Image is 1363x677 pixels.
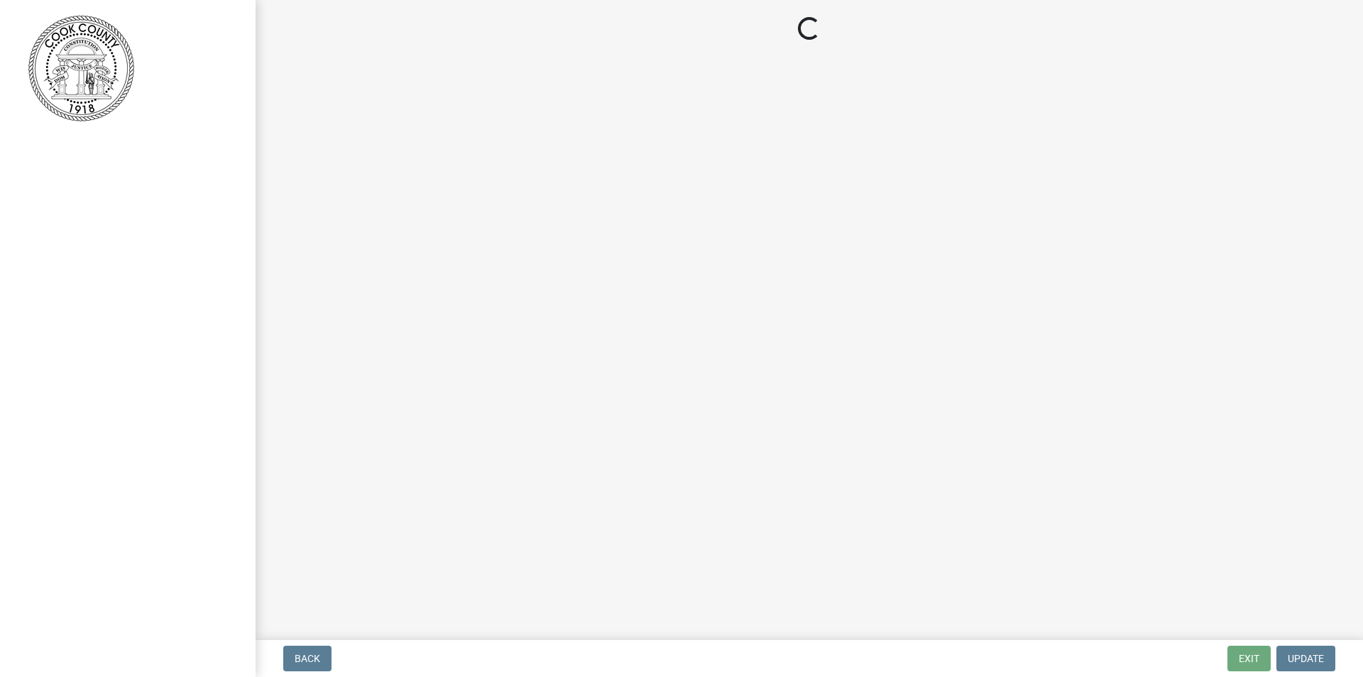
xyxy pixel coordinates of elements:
button: Exit [1227,646,1271,671]
span: Update [1288,653,1324,664]
button: Back [283,646,332,671]
img: Cook County, Georgia [28,15,134,121]
button: Update [1276,646,1335,671]
span: Back [295,653,320,664]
